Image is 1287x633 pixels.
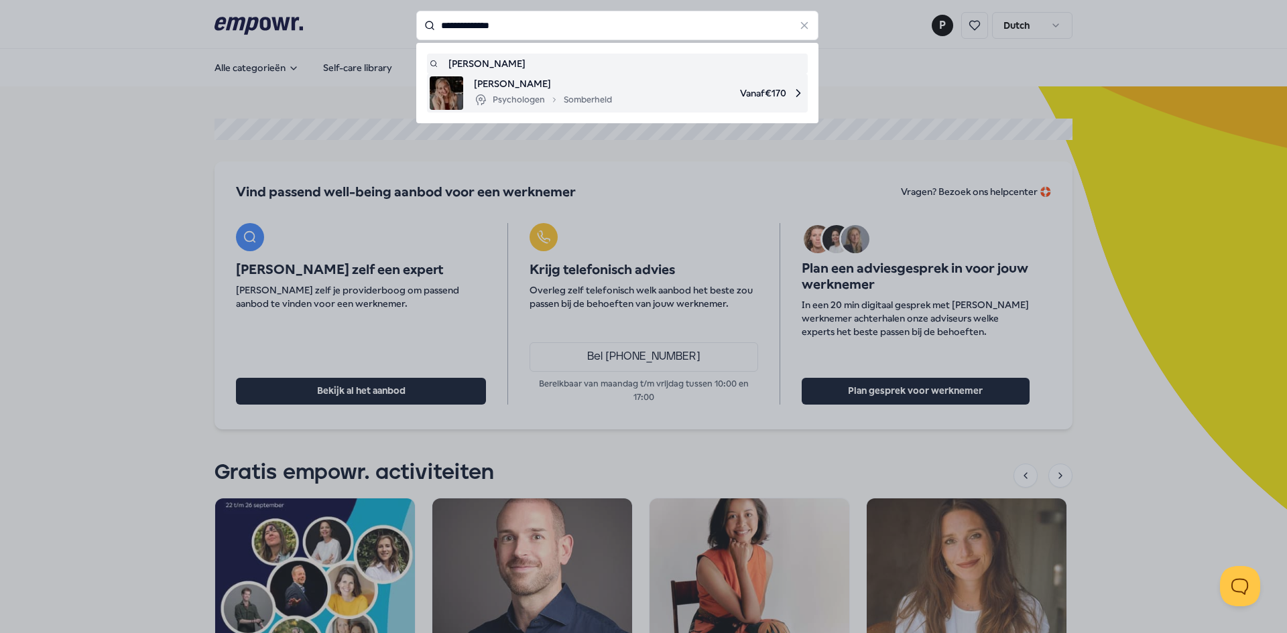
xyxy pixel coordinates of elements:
[430,76,805,110] a: product image[PERSON_NAME]PsychologenSomberheidVanaf€170
[1220,566,1260,606] iframe: Help Scout Beacon - Open
[474,92,612,108] div: Psychologen Somberheid
[416,11,818,40] input: Search for products, categories or subcategories
[474,76,612,91] span: [PERSON_NAME]
[430,76,463,110] img: product image
[430,56,805,71] a: [PERSON_NAME]
[623,76,805,110] span: Vanaf € 170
